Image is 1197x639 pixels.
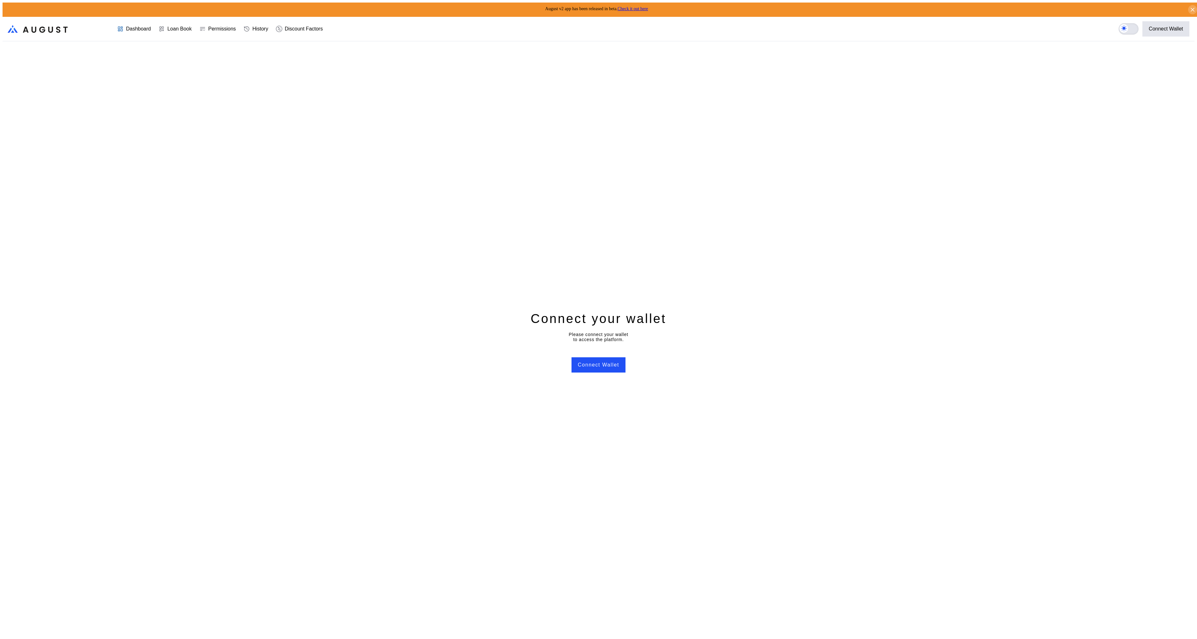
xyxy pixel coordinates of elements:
a: Dashboard [113,17,155,41]
a: Discount Factors [272,17,327,41]
a: Permissions [196,17,240,41]
div: Dashboard [126,26,151,32]
button: Connect Wallet [1142,21,1189,37]
a: History [240,17,272,41]
div: Connect your wallet [531,310,666,327]
div: Discount Factors [285,26,323,32]
div: Connect Wallet [1149,26,1183,32]
a: Loan Book [155,17,196,41]
div: History [252,26,268,32]
div: Loan Book [167,26,192,32]
div: Permissions [208,26,236,32]
span: August v2 app has been released in beta. [545,6,648,11]
div: Please connect your wallet to access the platform. [569,332,628,342]
a: Check it out here [618,6,648,11]
button: Connect Wallet [572,357,625,373]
